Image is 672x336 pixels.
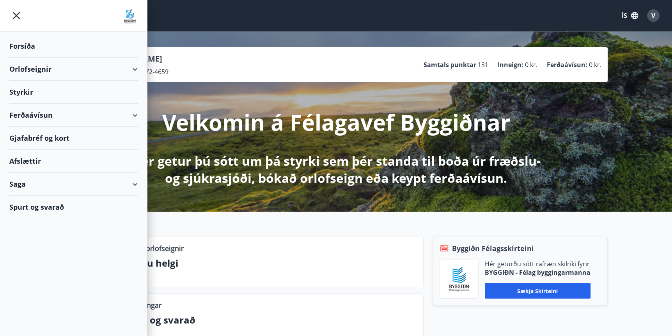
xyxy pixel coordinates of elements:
div: Saga [9,173,138,196]
button: menu [9,9,23,23]
button: ÍS [617,9,642,23]
div: Orlofseignir [9,58,138,81]
div: Styrkir [9,81,138,104]
span: 131 [478,60,488,69]
div: Spurt og svarað [9,196,138,218]
p: Velkomin á Félagavef Byggiðnar [162,107,510,137]
span: 040572-4659 [131,67,168,76]
div: Ferðaávísun [9,104,138,127]
p: Ferðaávísun : [547,60,587,69]
p: Hér getur þú sótt um þá styrki sem þér standa til boða úr fræðslu- og sjúkrasjóði, bókað orlofsei... [130,152,542,187]
div: Forsíða [9,35,138,58]
img: union_logo [122,9,138,24]
img: BKlGVmlTW1Qrz68WFGMFQUcXHWdQd7yePWMkvn3i.png [446,266,472,292]
span: 0 kr. [589,60,601,69]
div: Gjafabréf og kort [9,127,138,150]
div: Afslættir [9,150,138,173]
span: 0 kr. [525,60,537,69]
p: Næstu helgi [122,256,417,270]
p: Spurt og svarað [122,313,417,327]
p: Upplýsingar [122,300,161,310]
span: V [651,11,655,20]
p: Hér geturðu sótt rafræn skilríki fyrir [485,260,590,268]
span: Byggiðn Félagsskírteini [452,243,534,253]
p: Lausar orlofseignir [122,243,184,253]
button: Sækja skírteini [485,283,590,299]
p: Samtals punktar [424,60,476,69]
p: BYGGIÐN - Félag byggingarmanna [485,268,590,277]
button: V [644,6,663,25]
p: Inneign : [498,60,523,69]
